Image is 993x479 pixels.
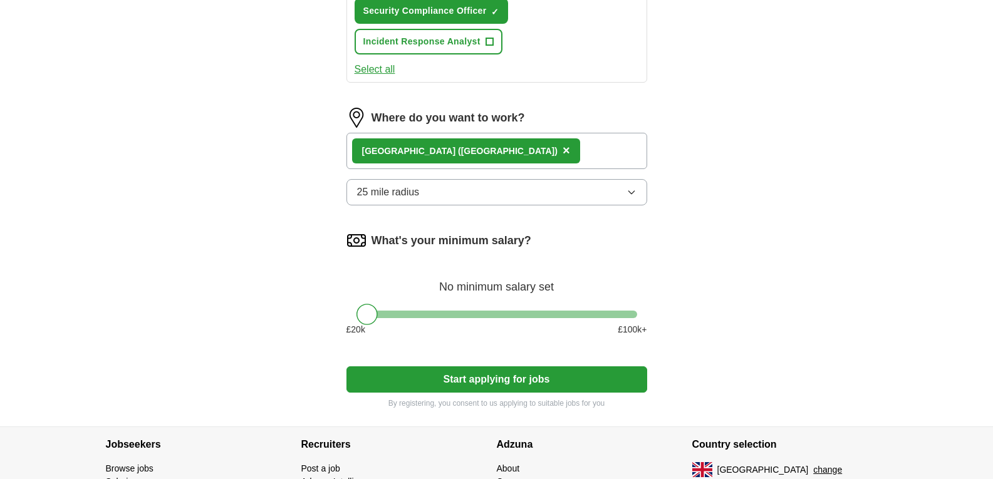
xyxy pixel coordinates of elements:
[692,427,888,462] h4: Country selection
[363,4,487,18] span: Security Compliance Officer
[372,110,525,126] label: Where do you want to work?
[563,143,570,157] span: ×
[491,7,499,17] span: ✓
[346,398,647,409] p: By registering, you consent to us applying to suitable jobs for you
[301,463,340,473] a: Post a job
[346,323,365,336] span: £ 20 k
[355,62,395,77] button: Select all
[346,230,367,250] img: salary.png
[346,265,647,296] div: No minimum salary set
[458,146,558,156] span: ([GEOGRAPHIC_DATA])
[692,462,712,477] img: UK flag
[362,146,456,156] strong: [GEOGRAPHIC_DATA]
[346,366,647,393] button: Start applying for jobs
[618,323,647,336] span: £ 100 k+
[363,35,481,48] span: Incident Response Analyst
[355,29,502,54] button: Incident Response Analyst
[346,179,647,205] button: 25 mile radius
[717,463,809,476] span: [GEOGRAPHIC_DATA]
[372,232,531,249] label: What's your minimum salary?
[346,108,367,128] img: location.png
[357,185,420,200] span: 25 mile radius
[497,463,520,473] a: About
[106,463,153,473] a: Browse jobs
[563,142,570,160] button: ×
[813,463,842,476] button: change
